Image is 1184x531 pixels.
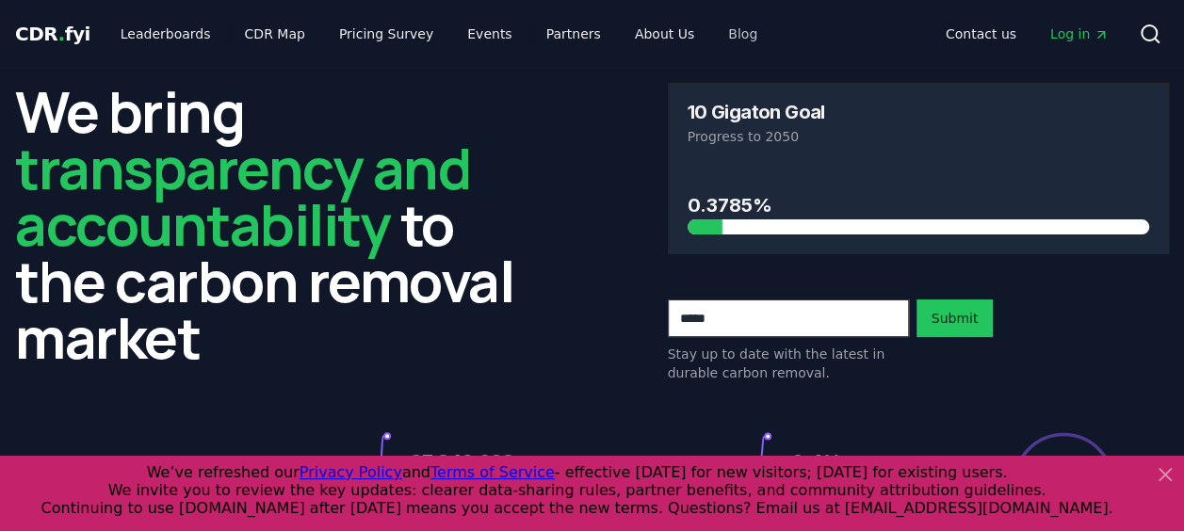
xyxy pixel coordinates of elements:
[688,191,1150,219] h3: 0.3785%
[1035,17,1124,51] a: Log in
[105,17,226,51] a: Leaderboards
[1050,24,1109,43] span: Log in
[620,17,709,51] a: About Us
[15,83,517,365] h2: We bring to the carbon removal market
[916,299,994,337] button: Submit
[230,17,320,51] a: CDR Map
[105,17,772,51] nav: Main
[452,17,527,51] a: Events
[15,129,470,263] span: transparency and accountability
[531,17,616,51] a: Partners
[324,17,448,51] a: Pricing Survey
[58,23,65,45] span: .
[15,23,90,45] span: CDR fyi
[931,17,1124,51] nav: Main
[713,17,772,51] a: Blog
[15,21,90,47] a: CDR.fyi
[792,447,973,475] h3: 2.4%
[688,103,825,121] h3: 10 Gigaton Goal
[668,345,909,382] p: Stay up to date with the latest in durable carbon removal.
[411,447,592,475] h3: 37,849,638
[931,17,1031,51] a: Contact us
[688,127,1150,146] p: Progress to 2050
